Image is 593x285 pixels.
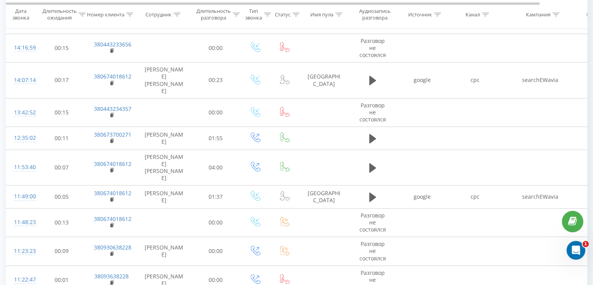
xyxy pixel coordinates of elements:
[94,131,131,138] a: 380673700271
[94,73,131,80] a: 380674018612
[37,237,86,266] td: 00:09
[14,105,30,120] div: 13:42:52
[196,8,231,21] div: Длительность разговора
[310,11,333,18] div: Имя пула
[191,127,240,150] td: 01:55
[137,150,191,185] td: [PERSON_NAME] [PERSON_NAME]
[245,8,262,21] div: Тип звонка
[37,150,86,185] td: 00:07
[566,241,585,260] iframe: Intercom live chat
[37,208,86,237] td: 00:13
[42,8,77,21] div: Длительность ожидания
[449,62,501,98] td: cpc
[94,244,131,251] a: 380930638228
[87,11,124,18] div: Номер клиента
[526,11,551,18] div: Кампания
[356,8,394,21] div: Аудиозапись разговора
[359,212,386,233] span: Разговор не состоялся
[299,185,349,208] td: [GEOGRAPHIC_DATA]
[37,34,86,62] td: 00:15
[37,62,86,98] td: 00:17
[396,185,449,208] td: google
[137,62,191,98] td: [PERSON_NAME] [PERSON_NAME]
[37,98,86,127] td: 00:15
[6,8,35,21] div: Дата звонка
[14,215,30,230] div: 11:48:23
[137,127,191,150] td: [PERSON_NAME]
[137,237,191,266] td: [PERSON_NAME]
[14,189,30,204] div: 11:49:00
[359,37,386,59] span: Разговор не состоялся
[582,241,589,247] span: 1
[275,11,290,18] div: Статус
[94,273,129,280] a: 38093638228
[94,215,131,223] a: 380674018612
[191,150,240,185] td: 04:00
[299,62,349,98] td: [GEOGRAPHIC_DATA]
[37,127,86,150] td: 00:11
[191,62,240,98] td: 00:23
[14,73,30,88] div: 14:07:14
[449,185,501,208] td: cpc
[14,130,30,146] div: 12:35:02
[94,41,131,48] a: 380443233656
[408,11,432,18] div: Источник
[94,160,131,167] a: 380674018612
[191,34,240,62] td: 00:00
[94,189,131,197] a: 380674018612
[359,102,386,123] span: Разговор не состоялся
[94,105,131,112] a: 380443234357
[37,185,86,208] td: 00:05
[359,240,386,262] span: Разговор не состоялся
[466,11,480,18] div: Канал
[191,208,240,237] td: 00:00
[501,62,579,98] td: searchEWavia
[191,237,240,266] td: 00:00
[14,40,30,55] div: 14:16:59
[191,185,240,208] td: 01:37
[137,185,191,208] td: [PERSON_NAME]
[145,11,172,18] div: Сотрудник
[501,185,579,208] td: searchEWavia
[14,160,30,175] div: 11:53:40
[396,62,449,98] td: google
[14,244,30,259] div: 11:23:23
[191,98,240,127] td: 00:00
